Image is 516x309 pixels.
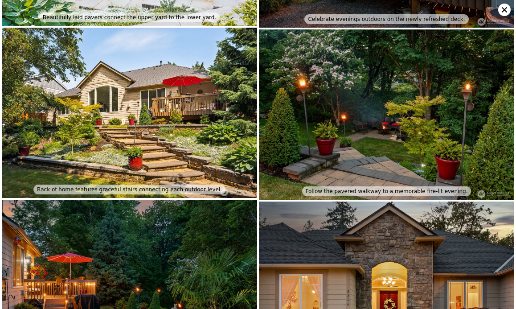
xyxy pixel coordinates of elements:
div: Celebrate evenings outdoors on the newly refreshed deck. [304,14,468,24]
div: Beautifully laid pavers connect the upper yard to the lower yard. [39,12,220,22]
div: Follow the pavered walkway to a memorable fire-lit evening. [302,186,471,196]
div: Back of home features graceful stairs connecting each outdoor level. [33,185,225,194]
img: Back of home features graceful stairs connecting each outdoor level. [2,28,257,198]
img: Follow the pavered walkway to a memorable fire-lit evening. [259,29,514,200]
